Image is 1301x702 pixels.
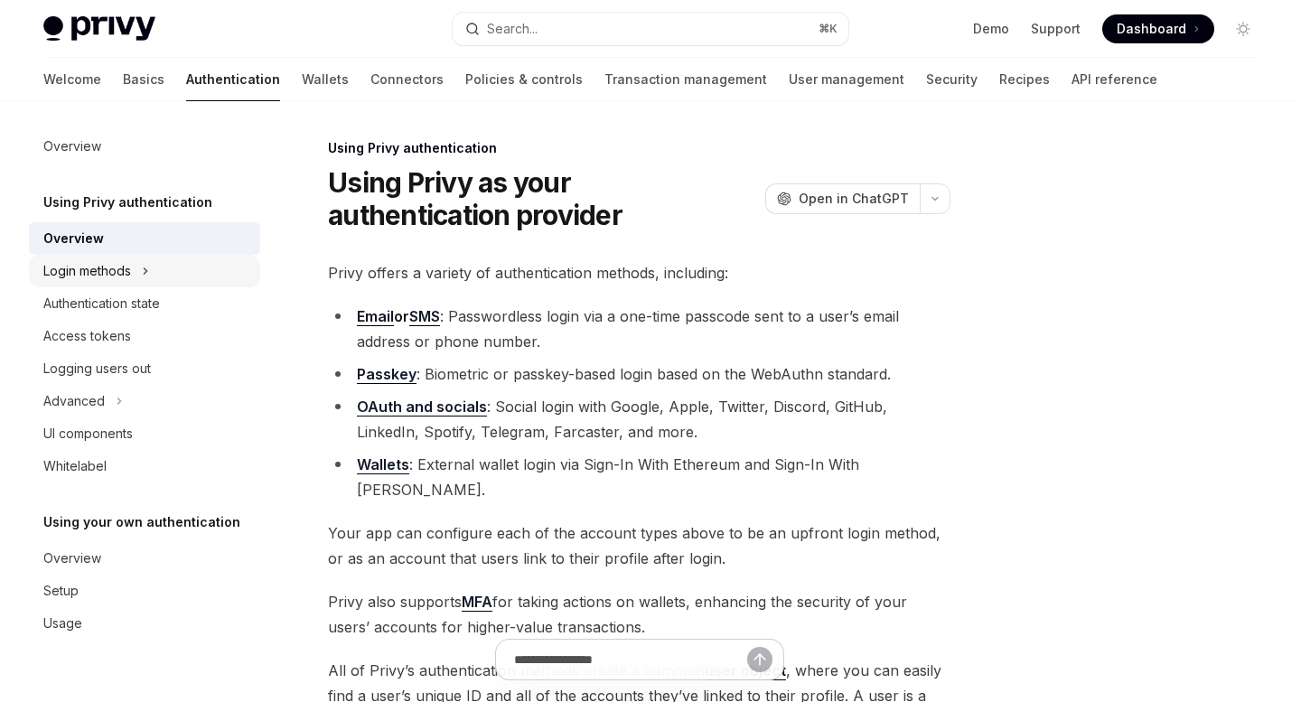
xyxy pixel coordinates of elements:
[328,139,950,157] div: Using Privy authentication
[1072,58,1157,101] a: API reference
[29,352,260,385] a: Logging users out
[29,575,260,607] a: Setup
[43,511,240,533] h5: Using your own authentication
[819,22,838,36] span: ⌘ K
[328,394,950,445] li: : Social login with Google, Apple, Twitter, Discord, GitHub, LinkedIn, Spotify, Telegram, Farcast...
[328,452,950,502] li: : External wallet login via Sign-In With Ethereum and Sign-In With [PERSON_NAME].
[357,365,417,384] a: Passkey
[29,607,260,640] a: Usage
[29,450,260,482] a: Whitelabel
[789,58,904,101] a: User management
[328,520,950,571] span: Your app can configure each of the account types above to be an upfront login method, or as an ac...
[747,647,772,672] button: Send message
[43,455,107,477] div: Whitelabel
[43,58,101,101] a: Welcome
[43,580,79,602] div: Setup
[1229,14,1258,43] button: Toggle dark mode
[370,58,444,101] a: Connectors
[43,325,131,347] div: Access tokens
[29,130,260,163] a: Overview
[43,260,131,282] div: Login methods
[29,222,260,255] a: Overview
[1031,20,1081,38] a: Support
[29,320,260,352] a: Access tokens
[328,260,950,285] span: Privy offers a variety of authentication methods, including:
[43,423,133,445] div: UI components
[29,542,260,575] a: Overview
[43,136,101,157] div: Overview
[43,293,160,314] div: Authentication state
[43,192,212,213] h5: Using Privy authentication
[1102,14,1214,43] a: Dashboard
[43,390,105,412] div: Advanced
[453,13,847,45] button: Search...⌘K
[43,16,155,42] img: light logo
[765,183,920,214] button: Open in ChatGPT
[357,307,440,326] strong: or
[799,190,909,208] span: Open in ChatGPT
[43,358,151,379] div: Logging users out
[409,307,440,326] a: SMS
[29,417,260,450] a: UI components
[604,58,767,101] a: Transaction management
[465,58,583,101] a: Policies & controls
[999,58,1050,101] a: Recipes
[43,613,82,634] div: Usage
[29,287,260,320] a: Authentication state
[357,307,394,326] a: Email
[43,228,104,249] div: Overview
[357,455,409,474] a: Wallets
[357,398,487,417] a: OAuth and socials
[973,20,1009,38] a: Demo
[302,58,349,101] a: Wallets
[328,361,950,387] li: : Biometric or passkey-based login based on the WebAuthn standard.
[43,548,101,569] div: Overview
[926,58,978,101] a: Security
[186,58,280,101] a: Authentication
[123,58,164,101] a: Basics
[487,18,538,40] div: Search...
[328,166,758,231] h1: Using Privy as your authentication provider
[328,589,950,640] span: Privy also supports for taking actions on wallets, enhancing the security of your users’ accounts...
[1117,20,1186,38] span: Dashboard
[328,304,950,354] li: : Passwordless login via a one-time passcode sent to a user’s email address or phone number.
[462,593,492,612] a: MFA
